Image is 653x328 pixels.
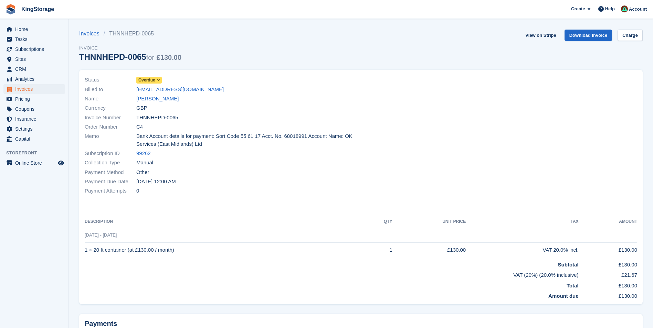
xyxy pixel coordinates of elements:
[85,168,136,176] span: Payment Method
[138,77,155,83] span: Overdue
[136,132,357,148] span: Bank Account details for payment: Sort Code 55 61 17 Acct. No. 68018991 Account Name: OK Services...
[15,84,56,94] span: Invoices
[366,242,392,258] td: 1
[85,95,136,103] span: Name
[15,54,56,64] span: Sites
[79,45,181,52] span: Invoice
[136,104,147,112] span: GBP
[579,289,637,300] td: £130.00
[79,30,104,38] a: Invoices
[3,64,65,74] a: menu
[85,150,136,157] span: Subscription ID
[85,242,366,258] td: 1 × 20 ft container (at £130.00 / month)
[3,134,65,144] a: menu
[15,114,56,124] span: Insurance
[85,216,366,227] th: Description
[3,54,65,64] a: menu
[3,124,65,134] a: menu
[3,84,65,94] a: menu
[85,187,136,195] span: Payment Attempts
[548,293,579,299] strong: Amount due
[3,34,65,44] a: menu
[579,242,637,258] td: £130.00
[157,54,181,61] span: £130.00
[15,44,56,54] span: Subscriptions
[15,124,56,134] span: Settings
[85,86,136,94] span: Billed to
[136,123,143,131] span: C4
[3,104,65,114] a: menu
[136,95,179,103] a: [PERSON_NAME]
[15,104,56,114] span: Coupons
[629,6,647,13] span: Account
[466,216,578,227] th: Tax
[136,86,224,94] a: [EMAIL_ADDRESS][DOMAIN_NAME]
[366,216,392,227] th: QTY
[85,159,136,167] span: Collection Type
[136,178,176,186] time: 2025-08-01 23:00:00 UTC
[85,123,136,131] span: Order Number
[19,3,57,15] a: KingStorage
[85,114,136,122] span: Invoice Number
[392,242,466,258] td: £130.00
[85,178,136,186] span: Payment Due Date
[85,269,579,279] td: VAT (20%) (20.0% inclusive)
[579,269,637,279] td: £21.67
[136,150,151,157] a: 99262
[571,6,585,12] span: Create
[15,34,56,44] span: Tasks
[3,158,65,168] a: menu
[136,187,139,195] span: 0
[85,76,136,84] span: Status
[567,283,579,288] strong: Total
[15,24,56,34] span: Home
[136,114,178,122] span: THNNHEPD-0065
[579,216,637,227] th: Amount
[605,6,615,12] span: Help
[15,64,56,74] span: CRM
[79,52,181,62] div: THNNHEPD-0065
[15,158,56,168] span: Online Store
[565,30,612,41] a: Download Invoice
[15,74,56,84] span: Analytics
[136,168,149,176] span: Other
[3,44,65,54] a: menu
[621,6,628,12] img: John King
[85,319,637,328] h2: Payments
[136,76,162,84] a: Overdue
[618,30,643,41] a: Charge
[523,30,559,41] a: View on Stripe
[85,132,136,148] span: Memo
[558,262,579,267] strong: Subtotal
[579,258,637,269] td: £130.00
[57,159,65,167] a: Preview store
[3,74,65,84] a: menu
[466,246,578,254] div: VAT 20.0% incl.
[6,4,16,14] img: stora-icon-8386f47178a22dfd0bd8f6a31ec36ba5ce8667c1dd55bd0f319d3a0aa187defe.svg
[15,134,56,144] span: Capital
[146,54,154,61] span: for
[579,279,637,290] td: £130.00
[6,150,69,156] span: Storefront
[85,232,117,238] span: [DATE] - [DATE]
[3,94,65,104] a: menu
[15,94,56,104] span: Pricing
[3,114,65,124] a: menu
[85,104,136,112] span: Currency
[3,24,65,34] a: menu
[136,159,153,167] span: Manual
[79,30,181,38] nav: breadcrumbs
[392,216,466,227] th: Unit Price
